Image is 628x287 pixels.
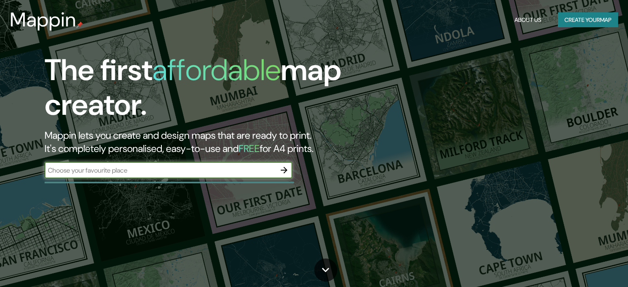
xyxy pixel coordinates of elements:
h1: The first map creator. [45,53,359,129]
h1: affordable [152,51,281,89]
input: Choose your favourite place [45,166,276,175]
button: About Us [511,12,545,28]
h2: Mappin lets you create and design maps that are ready to print. It's completely personalised, eas... [45,129,359,155]
h5: FREE [239,142,260,155]
button: Create yourmap [558,12,618,28]
img: mappin-pin [76,21,83,28]
h3: Mappin [10,8,76,31]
